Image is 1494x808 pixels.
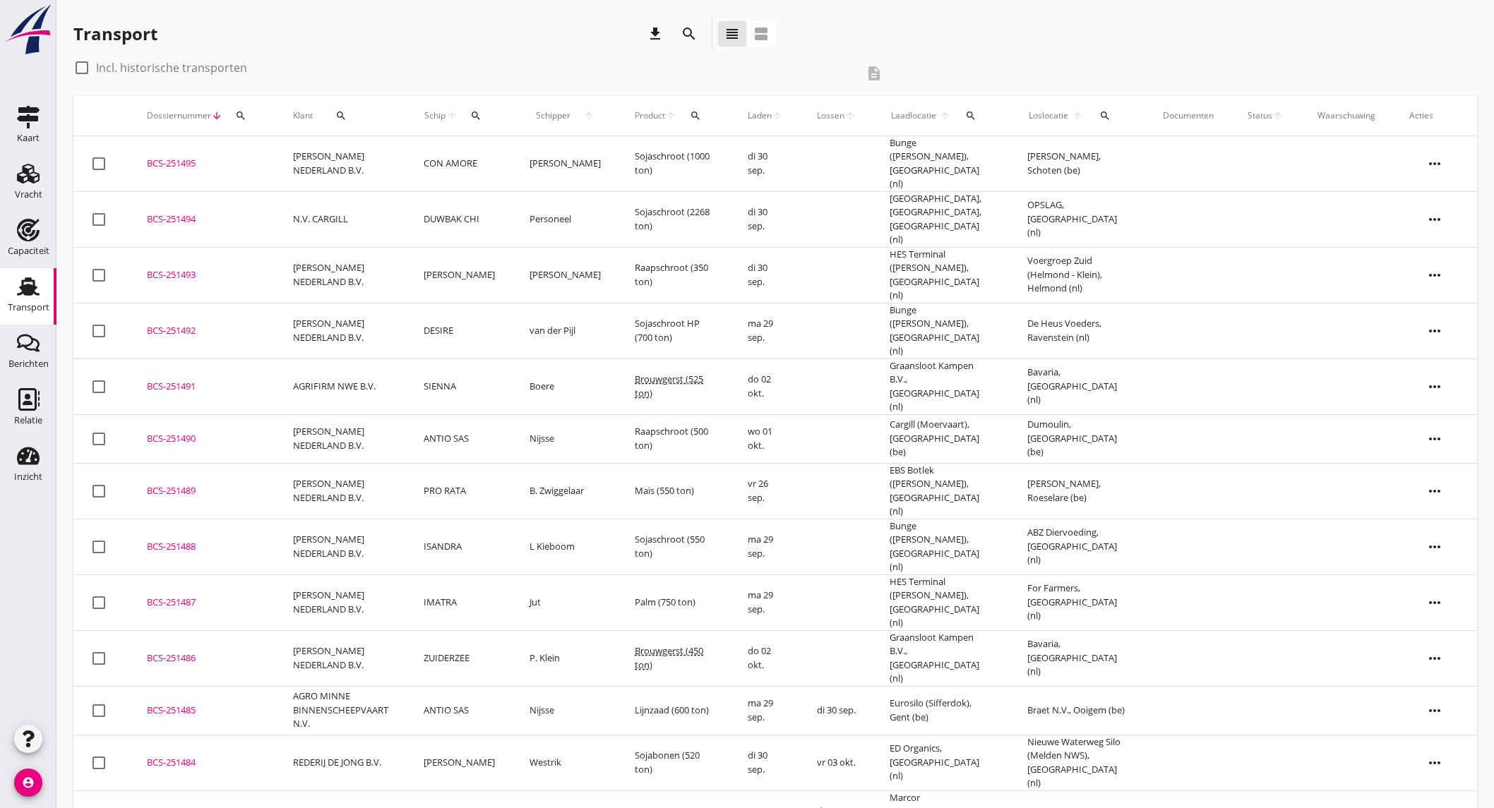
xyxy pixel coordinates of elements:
img: logo-small.a267ee39.svg [3,4,54,56]
i: search [335,110,347,121]
i: more_horiz [1415,527,1454,567]
td: Nijsse [513,414,618,463]
td: Raapschroot (500 ton) [618,414,731,463]
td: vr 03 okt. [800,735,873,790]
td: [PERSON_NAME] NEDERLAND B.V. [276,303,407,358]
td: Cargill (Moervaart), [GEOGRAPHIC_DATA] (be) [873,414,1010,463]
td: [PERSON_NAME] NEDERLAND B.V. [276,463,407,519]
td: ANTIO SAS [407,414,512,463]
td: ANTIO SAS [407,686,512,735]
i: download [647,25,664,42]
td: De Heus Voeders, Ravenstein (nl) [1010,303,1146,358]
td: EBS Botlek ([PERSON_NAME]), [GEOGRAPHIC_DATA] (nl) [873,463,1010,519]
i: view_headline [724,25,741,42]
td: [PERSON_NAME] NEDERLAND B.V. [276,136,407,192]
td: [PERSON_NAME] NEDERLAND B.V. [276,247,407,303]
td: Bunge ([PERSON_NAME]), [GEOGRAPHIC_DATA] (nl) [873,136,1010,192]
td: Braet N.V., Ooigem (be) [1010,686,1146,735]
td: Nieuwe Waterweg Silo (Melden NWS), [GEOGRAPHIC_DATA] (nl) [1010,735,1146,790]
i: arrow_upward [938,110,952,121]
i: more_horiz [1415,255,1454,295]
td: HES Terminal ([PERSON_NAME]), [GEOGRAPHIC_DATA] (nl) [873,247,1010,303]
div: Inzicht [14,472,42,481]
i: arrow_upward [844,110,856,121]
span: Lossen [817,109,844,122]
td: ABZ Diervoeding, [GEOGRAPHIC_DATA] (nl) [1010,519,1146,574]
i: arrow_upward [1070,110,1085,121]
div: Waarschuwing [1317,109,1375,122]
div: BCS-251486 [147,651,259,665]
td: do 02 okt. [731,630,800,686]
td: [PERSON_NAME] [407,735,512,790]
div: Berichten [8,359,49,368]
i: arrow_downward [211,110,222,121]
td: Sojaschroot HP (700 ton) [618,303,731,358]
span: Dossiernummer [147,109,211,122]
i: search [681,25,698,42]
i: arrow_upward [665,110,676,121]
td: [GEOGRAPHIC_DATA], [GEOGRAPHIC_DATA], [GEOGRAPHIC_DATA] (nl) [873,191,1010,247]
td: do 02 okt. [731,358,800,414]
td: [PERSON_NAME] NEDERLAND B.V. [276,630,407,686]
i: more_horiz [1415,200,1454,239]
td: DUWBAK CHI [407,191,512,247]
td: Graansloot Kampen B.V., [GEOGRAPHIC_DATA] (nl) [873,358,1010,414]
td: AGRIFIRM NWE B.V. [276,358,407,414]
td: DESIRE [407,303,512,358]
i: more_horiz [1415,144,1454,183]
td: Dumoulin, [GEOGRAPHIC_DATA] (be) [1010,414,1146,463]
div: BCS-251489 [147,484,259,498]
div: BCS-251485 [147,704,259,718]
td: [PERSON_NAME] [513,247,618,303]
div: Acties [1409,109,1460,122]
i: search [470,110,482,121]
td: van der Pijl [513,303,618,358]
td: [PERSON_NAME] NEDERLAND B.V. [276,574,407,630]
td: Personeel [513,191,618,247]
td: N.V. CARGILL [276,191,407,247]
div: BCS-251491 [147,380,259,394]
td: ISANDRA [407,519,512,574]
td: Boere [513,358,618,414]
td: wo 01 okt. [731,414,800,463]
div: BCS-251490 [147,432,259,446]
span: Status [1248,109,1272,122]
td: ma 29 sep. [731,519,800,574]
td: Sojaschroot (1000 ton) [618,136,731,192]
i: account_circle [14,768,42,797]
div: Transport [8,303,49,312]
span: Schip [424,109,446,122]
div: Klant [293,99,390,133]
td: ma 29 sep. [731,303,800,358]
i: arrow_upward [772,110,783,121]
td: [PERSON_NAME] [407,247,512,303]
td: ma 29 sep. [731,686,800,735]
span: Product [635,109,665,122]
td: [PERSON_NAME] NEDERLAND B.V. [276,519,407,574]
span: Brouwgerst (450 ton) [635,644,703,671]
td: Westrik [513,735,618,790]
td: PRO RATA [407,463,512,519]
div: BCS-251492 [147,324,259,338]
i: more_horiz [1415,691,1454,730]
td: Lijnzaad (600 ton) [618,686,731,735]
td: Raapschroot (350 ton) [618,247,731,303]
i: search [690,110,701,121]
span: Loslocatie [1027,109,1070,122]
td: di 30 sep. [731,191,800,247]
i: search [1099,110,1111,121]
td: di 30 sep. [731,247,800,303]
span: Laadlocatie [890,109,938,122]
span: Laden [748,109,772,122]
td: [PERSON_NAME], Schoten (be) [1010,136,1146,192]
i: more_horiz [1415,471,1454,511]
span: Schipper [530,109,577,122]
td: SIENNA [407,358,512,414]
div: BCS-251488 [147,540,259,554]
td: Nijsse [513,686,618,735]
div: BCS-251484 [147,756,259,770]
td: OPSLAG, [GEOGRAPHIC_DATA] (nl) [1010,191,1146,247]
td: [PERSON_NAME] [513,136,618,192]
label: Incl. historische transporten [96,61,247,75]
i: more_horiz [1415,311,1454,351]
